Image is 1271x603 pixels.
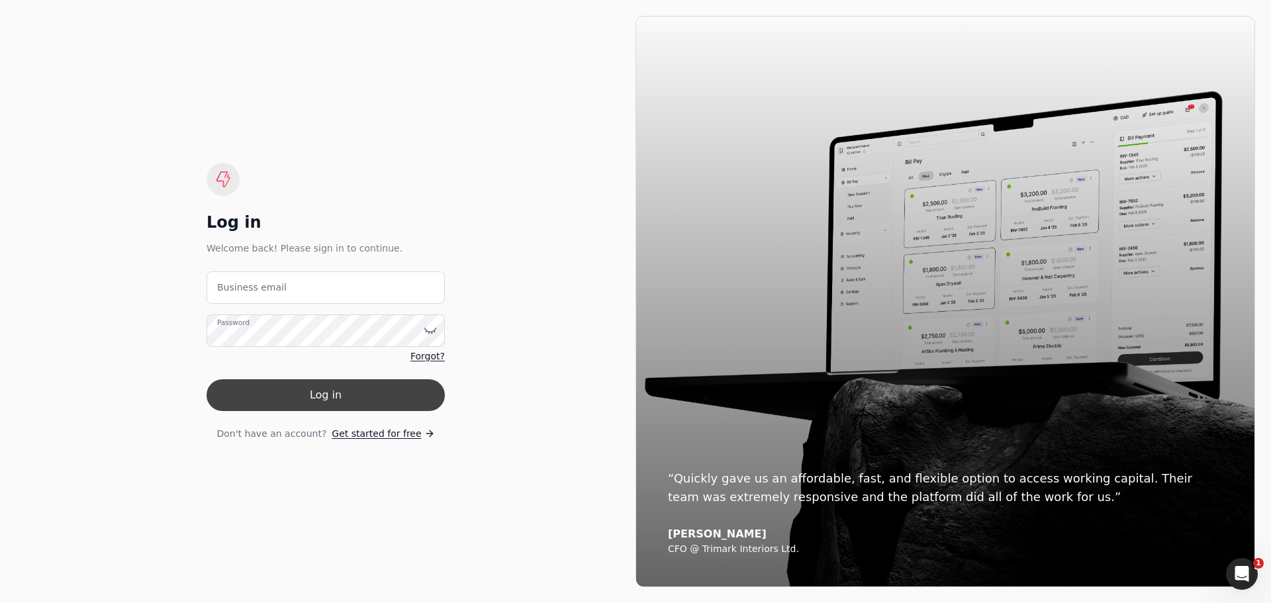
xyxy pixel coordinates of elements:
[410,349,445,363] a: Forgot?
[332,427,434,441] a: Get started for free
[668,543,1223,555] div: CFO @ Trimark Interiors Ltd.
[668,528,1223,541] div: [PERSON_NAME]
[217,317,250,328] label: Password
[1226,558,1258,590] iframe: Intercom live chat
[668,469,1223,506] div: “Quickly gave us an affordable, fast, and flexible option to access working capital. Their team w...
[207,379,445,411] button: Log in
[207,212,445,233] div: Log in
[1253,558,1264,569] span: 1
[207,241,445,255] div: Welcome back! Please sign in to continue.
[216,427,326,441] span: Don't have an account?
[217,281,287,295] label: Business email
[332,427,421,441] span: Get started for free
